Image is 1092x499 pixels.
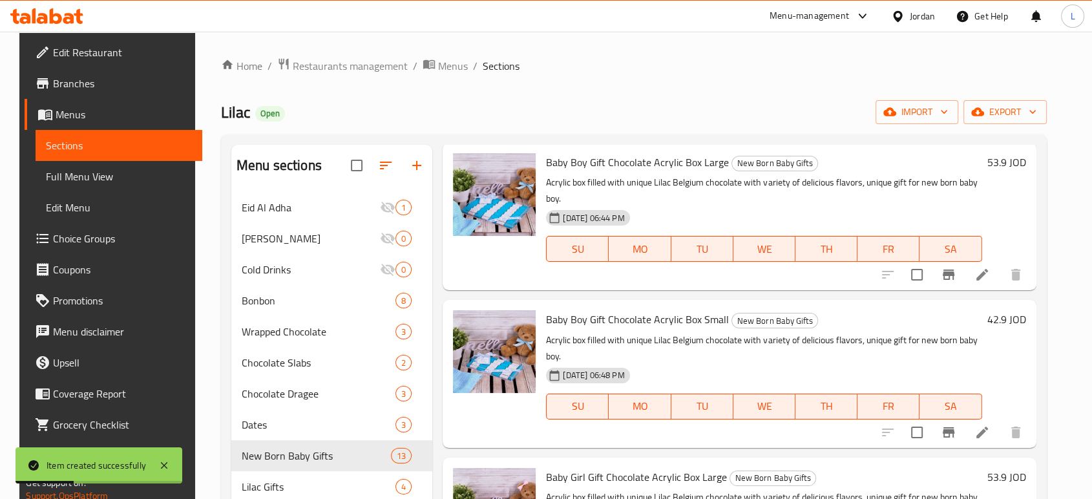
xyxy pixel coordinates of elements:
[857,236,919,262] button: FR
[242,386,395,401] span: Chocolate Dragee
[933,417,964,448] button: Branch-specific-item
[370,150,401,181] span: Sort sections
[395,293,412,308] div: items
[876,100,958,124] button: import
[380,262,395,277] svg: Inactive section
[801,240,852,259] span: TH
[546,310,729,329] span: Baby Boy Gift Chocolate Acrylic Box Small
[25,409,202,440] a: Grocery Checklist
[25,347,202,378] a: Upsell
[221,98,250,127] span: Lilac
[25,378,202,409] a: Coverage Report
[277,58,408,74] a: Restaurants management
[396,264,411,276] span: 0
[53,76,191,91] span: Branches
[919,236,982,262] button: SA
[293,58,408,74] span: Restaurants management
[36,130,202,161] a: Sections
[380,231,395,246] svg: Inactive section
[730,471,816,486] div: New Born Baby Gifts
[732,156,817,171] span: New Born Baby Gifts
[483,58,520,74] span: Sections
[733,394,795,419] button: WE
[396,388,411,400] span: 3
[242,231,380,246] span: [PERSON_NAME]
[1000,259,1031,290] button: delete
[242,293,395,308] span: Bonbon
[546,467,727,487] span: Baby Girl Gift Chocolate Acrylic Box Large
[546,332,982,365] p: Acrylic box filled with unique Lilac Belgium chocolate with variety of delicious flavors, unique ...
[242,448,391,463] span: New Born Baby Gifts
[974,104,1036,120] span: export
[413,58,417,74] li: /
[242,200,380,215] div: Eid Al Adha
[963,100,1047,124] button: export
[25,223,202,254] a: Choice Groups
[546,236,609,262] button: SU
[231,347,432,378] div: Chocolate Slabs2
[453,310,536,393] img: Baby Boy Gift Chocolate Acrylic Box Small
[255,106,285,122] div: Open
[903,419,930,446] span: Select to update
[242,262,380,277] span: Cold Drinks
[396,295,411,307] span: 8
[395,479,412,494] div: items
[25,285,202,316] a: Promotions
[392,450,411,462] span: 13
[231,223,432,254] div: [PERSON_NAME]0
[231,192,432,223] div: Eid Al Adha1
[53,386,191,401] span: Coverage Report
[391,448,412,463] div: items
[53,417,191,432] span: Grocery Checklist
[1070,9,1075,23] span: L
[242,324,395,339] div: Wrapped Chocolate
[236,156,322,175] h2: Menu sections
[552,240,604,259] span: SU
[925,397,976,416] span: SA
[919,394,982,419] button: SA
[733,236,795,262] button: WE
[396,202,411,214] span: 1
[609,394,671,419] button: MO
[552,397,604,416] span: SU
[53,262,191,277] span: Coupons
[423,58,468,74] a: Menus
[396,326,411,338] span: 3
[36,161,202,192] a: Full Menu View
[268,58,272,74] li: /
[925,240,976,259] span: SA
[933,259,964,290] button: Branch-specific-item
[47,458,146,472] div: Item created successfully
[863,240,914,259] span: FR
[770,8,849,24] div: Menu-management
[1000,417,1031,448] button: delete
[231,378,432,409] div: Chocolate Dragee3
[974,267,990,282] a: Edit menu item
[396,233,411,245] span: 0
[242,231,380,246] div: Eid Mamoul
[739,240,790,259] span: WE
[242,479,395,494] span: Lilac Gifts
[53,231,191,246] span: Choice Groups
[231,440,432,471] div: New Born Baby Gifts13
[396,481,411,493] span: 4
[730,471,815,485] span: New Born Baby Gifts
[395,324,412,339] div: items
[46,200,191,215] span: Edit Menu
[609,236,671,262] button: MO
[987,153,1026,171] h6: 53.9 JOD
[242,355,395,370] span: Chocolate Slabs
[46,138,191,153] span: Sections
[242,417,395,432] span: Dates
[25,254,202,285] a: Coupons
[974,425,990,440] a: Edit menu item
[863,397,914,416] span: FR
[25,68,202,99] a: Branches
[438,58,468,74] span: Menus
[396,357,411,369] span: 2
